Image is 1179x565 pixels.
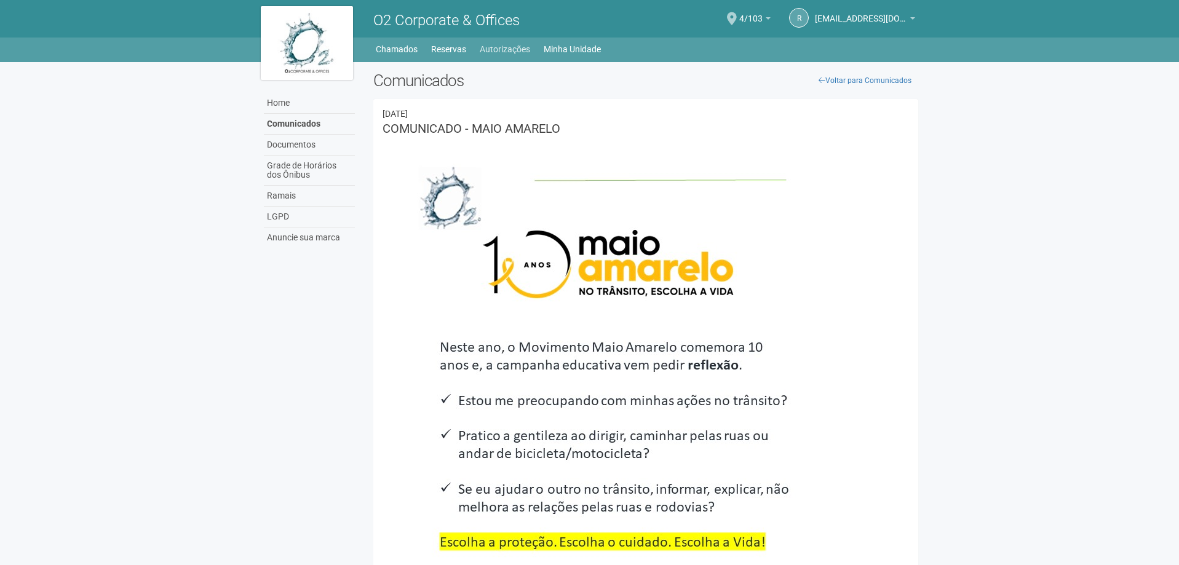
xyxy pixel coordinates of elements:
a: Anuncie sua marca [264,227,355,248]
h3: COMUNICADO - MAIO AMARELO [383,122,910,135]
a: [EMAIL_ADDRESS][DOMAIN_NAME] [815,15,915,25]
span: riodejaneiro.o2corporate@regus.com [815,2,907,23]
span: O2 Corporate & Offices [373,12,520,29]
img: logo.jpg [261,6,353,80]
a: Reservas [431,41,466,58]
a: LGPD [264,207,355,227]
h2: Comunicados [373,71,919,90]
a: Minha Unidade [544,41,601,58]
span: 4/103 [739,2,763,23]
a: Comunicados [264,114,355,135]
a: r [789,8,809,28]
a: Voltar para Comunicados [812,71,918,90]
a: Documentos [264,135,355,156]
div: 08/05/2023 12:33 [383,108,910,119]
a: Ramais [264,186,355,207]
a: Chamados [376,41,418,58]
a: Grade de Horários dos Ônibus [264,156,355,186]
a: Home [264,93,355,114]
a: 4/103 [739,15,771,25]
a: Autorizações [480,41,530,58]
